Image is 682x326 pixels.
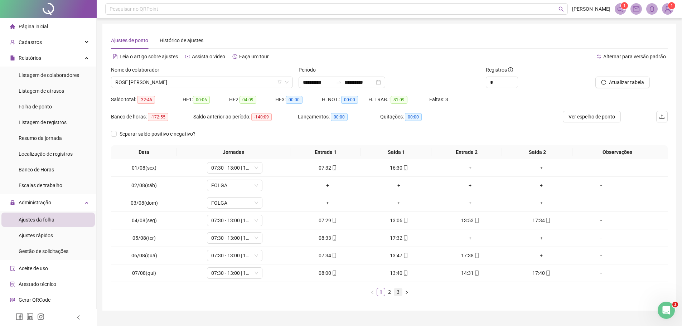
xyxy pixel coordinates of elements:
span: file [10,55,15,60]
button: left [368,288,377,296]
span: youtube [185,54,190,59]
div: + [509,252,574,259]
span: facebook [16,313,23,320]
span: 00:00 [286,96,303,104]
div: Histórico de ajustes [160,37,203,44]
span: Atestado técnico [19,281,56,287]
label: Período [299,66,320,74]
iframe: Intercom live chat [658,302,675,319]
span: swap [596,54,601,59]
div: + [437,164,503,172]
span: 00:00 [341,96,358,104]
span: info-circle [508,67,513,72]
span: mobile [402,253,408,258]
span: mobile [331,218,337,223]
label: Nome do colaborador [111,66,164,74]
span: -32:46 [137,96,155,104]
sup: Atualize o seu contato no menu Meus Dados [668,2,675,9]
th: Saída 2 [502,145,572,159]
div: + [509,164,574,172]
div: 07:29 [295,216,361,224]
span: search [558,6,564,12]
span: filter [277,80,282,84]
span: 05/08(ter) [132,235,156,241]
span: 01/08(sex) [132,165,156,171]
span: down [254,201,258,205]
span: Gerar QRCode [19,297,50,303]
span: linkedin [26,313,34,320]
button: Atualizar tabela [595,77,650,88]
a: 3 [394,288,402,296]
div: - [580,234,622,242]
span: Relatórios [19,55,41,61]
div: 13:40 [366,269,432,277]
div: HE 2: [229,96,276,104]
span: solution [10,282,15,287]
span: Localização de registros [19,151,73,157]
div: - [580,199,622,207]
span: down [254,253,258,258]
div: + [437,181,503,189]
button: right [402,288,411,296]
span: swap-right [336,79,342,85]
div: 13:06 [366,216,432,224]
span: Administração [19,200,51,205]
span: lock [10,200,15,205]
span: 00:00 [331,113,348,121]
div: + [366,181,432,189]
span: Registros [486,66,513,74]
span: mobile [402,271,408,276]
span: mobile [474,271,479,276]
li: Página anterior [368,288,377,296]
div: 16:30 [366,164,432,172]
span: 03/08(dom) [131,200,158,206]
span: Atualizar tabela [609,78,644,86]
div: + [437,234,503,242]
th: Saída 1 [361,145,431,159]
span: notification [617,6,624,12]
div: HE 3: [275,96,322,104]
span: Listagem de colaboradores [19,72,79,78]
div: H. NOT.: [322,96,368,104]
span: Escalas de trabalho [19,183,62,188]
th: Entrada 2 [431,145,502,159]
div: + [366,199,432,207]
div: 17:38 [437,252,503,259]
span: 07/08(qui) [132,270,156,276]
span: mobile [331,253,337,258]
span: down [254,236,258,240]
span: FOLGA [211,198,258,208]
span: instagram [37,313,44,320]
div: + [509,181,574,189]
span: 07:30 - 13:00 | 14:00 - 17:30 [211,268,258,278]
span: -140:09 [251,113,272,121]
span: Página inicial [19,24,48,29]
span: Ajustes da folha [19,217,54,223]
span: mobile [474,218,479,223]
span: user-add [10,40,15,45]
li: 3 [394,288,402,296]
div: 14:31 [437,269,503,277]
span: 00:00 [405,113,422,121]
th: Jornadas [177,145,290,159]
span: file-text [113,54,118,59]
span: Observações [575,148,659,156]
span: 07:30 - 13:00 | 14:00 - 17:30 [211,233,258,243]
span: 07:30 - 13:00 | 14:00 - 16:30 [211,162,258,173]
div: 17:32 [366,234,432,242]
span: mail [633,6,639,12]
span: left [76,315,81,320]
span: mobile [545,218,551,223]
li: 2 [385,288,394,296]
span: right [405,290,409,295]
span: -172:55 [148,113,168,121]
div: 08:00 [295,269,361,277]
span: ROSE ANE PEIXOTO DE OLIVEIRA [115,77,289,88]
div: 07:34 [295,252,361,259]
th: Data [111,145,177,159]
span: Ajustes rápidos [19,233,53,238]
div: 07:32 [295,164,361,172]
li: Próxima página [402,288,411,296]
div: 13:47 [366,252,432,259]
div: - [580,164,622,172]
